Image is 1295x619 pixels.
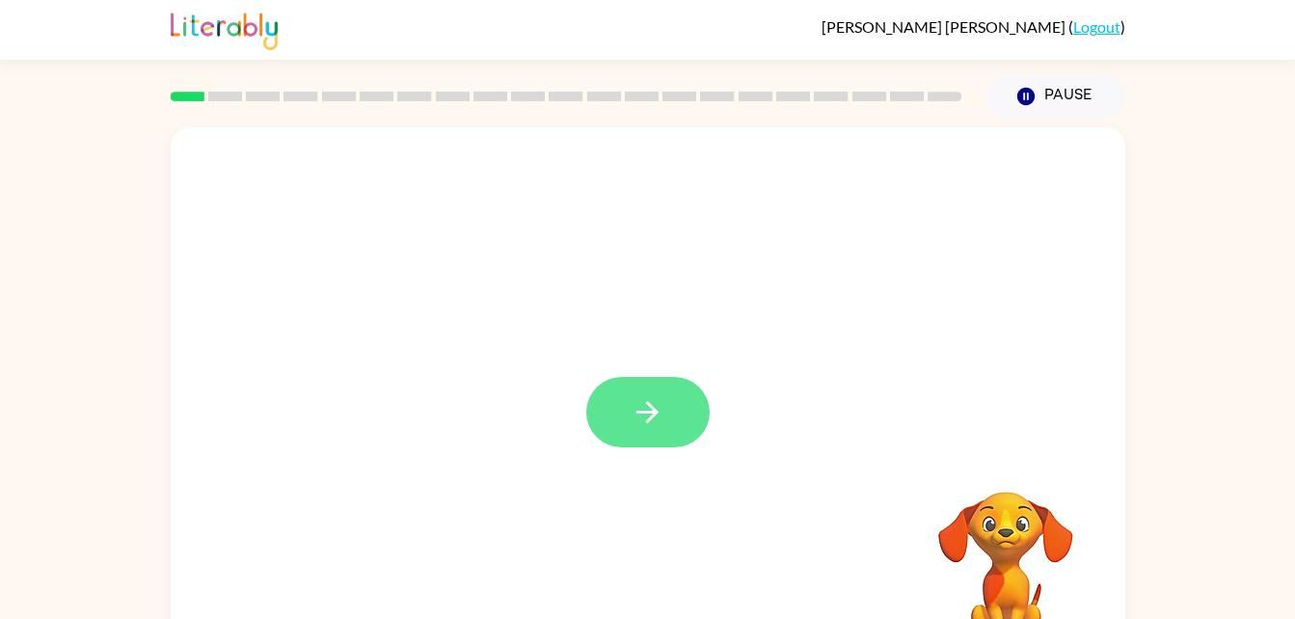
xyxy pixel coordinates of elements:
[985,74,1125,119] button: Pause
[822,17,1068,36] span: [PERSON_NAME] [PERSON_NAME]
[1073,17,1120,36] a: Logout
[171,8,278,50] img: Literably
[822,17,1125,36] div: ( )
